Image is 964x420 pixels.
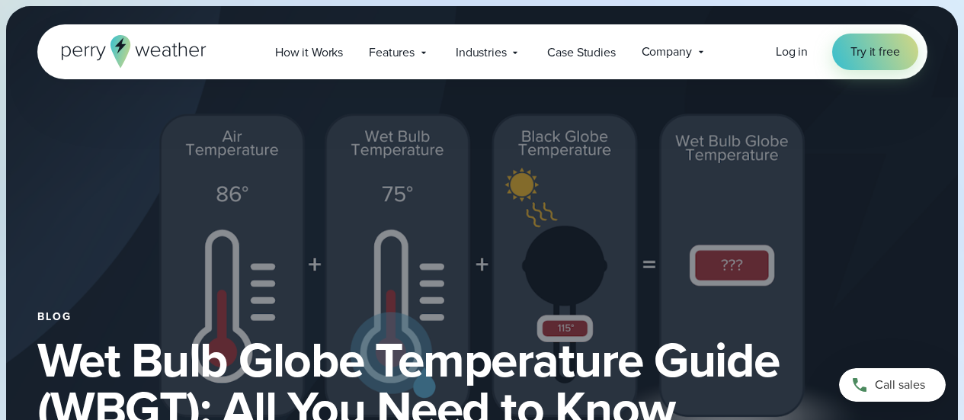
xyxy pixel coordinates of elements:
[776,43,808,60] span: Log in
[534,37,628,68] a: Case Studies
[37,311,927,323] div: Blog
[275,43,343,62] span: How it Works
[875,376,925,394] span: Call sales
[456,43,506,62] span: Industries
[832,34,918,70] a: Try it free
[776,43,808,61] a: Log in
[850,43,899,61] span: Try it free
[839,368,946,402] a: Call sales
[547,43,615,62] span: Case Studies
[369,43,415,62] span: Features
[262,37,356,68] a: How it Works
[642,43,692,61] span: Company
